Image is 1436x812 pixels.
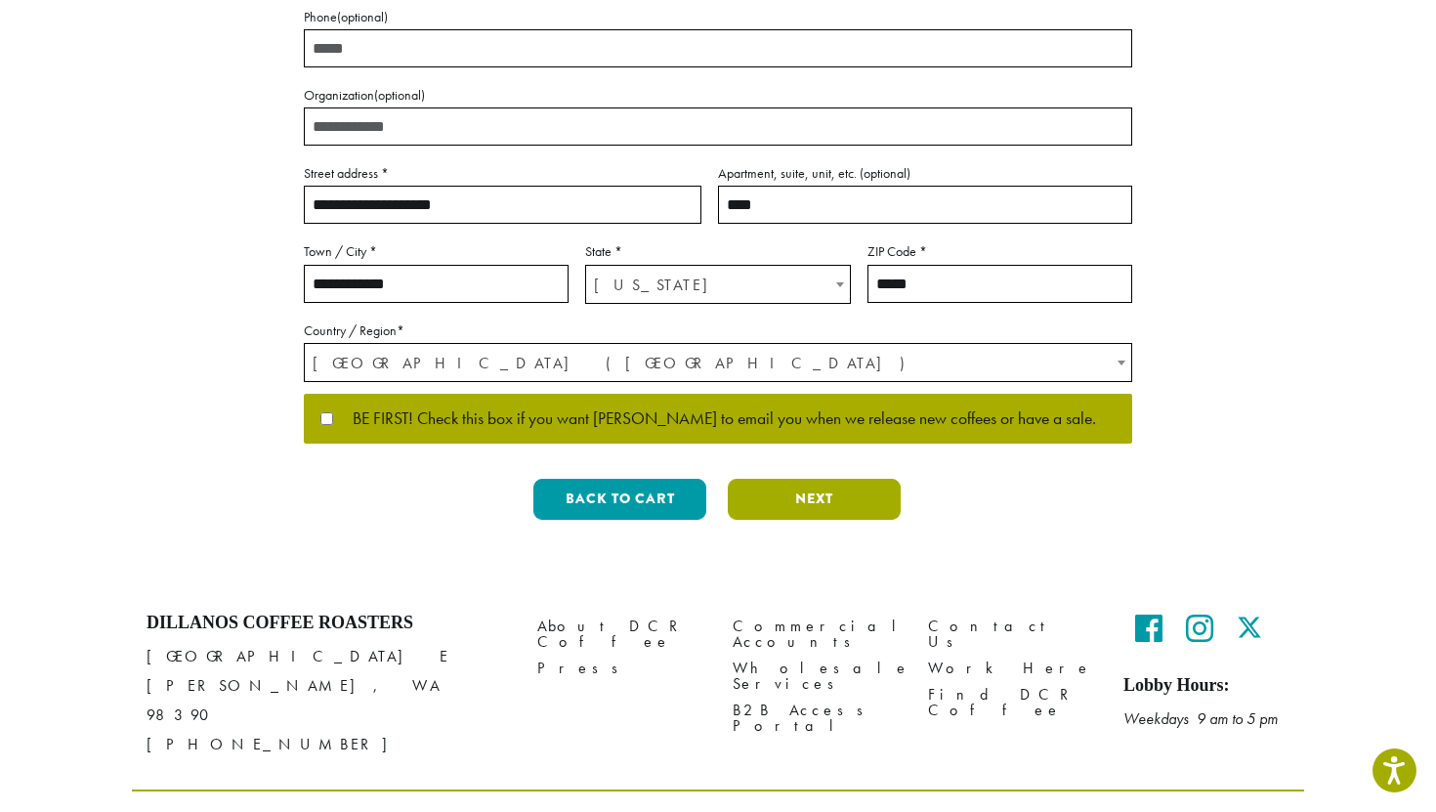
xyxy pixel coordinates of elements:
[304,83,1132,107] label: Organization
[304,239,569,264] label: Town / City
[374,86,425,104] span: (optional)
[733,613,899,655] a: Commercial Accounts
[305,344,1131,382] span: United States (US)
[337,8,388,25] span: (optional)
[304,161,701,186] label: Street address
[304,343,1132,382] span: Country / Region
[928,656,1094,682] a: Work Here
[147,642,508,759] p: [GEOGRAPHIC_DATA] E [PERSON_NAME], WA 98390 [PHONE_NUMBER]
[585,265,850,304] span: State
[320,412,333,425] input: BE FIRST! Check this box if you want [PERSON_NAME] to email you when we release new coffees or ha...
[586,266,849,304] span: Michigan
[733,656,899,698] a: Wholesale Services
[867,239,1132,264] label: ZIP Code
[718,161,1132,186] label: Apartment, suite, unit, etc.
[533,479,706,520] button: Back to cart
[585,239,850,264] label: State
[537,613,703,655] a: About DCR Coffee
[1123,708,1278,729] em: Weekdays 9 am to 5 pm
[147,613,508,634] h4: Dillanos Coffee Roasters
[728,479,901,520] button: Next
[928,682,1094,724] a: Find DCR Coffee
[537,656,703,682] a: Press
[1123,675,1289,697] h5: Lobby Hours:
[333,410,1096,428] span: BE FIRST! Check this box if you want [PERSON_NAME] to email you when we release new coffees or ha...
[860,164,910,182] span: (optional)
[928,613,1094,655] a: Contact Us
[733,698,899,740] a: B2B Access Portal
